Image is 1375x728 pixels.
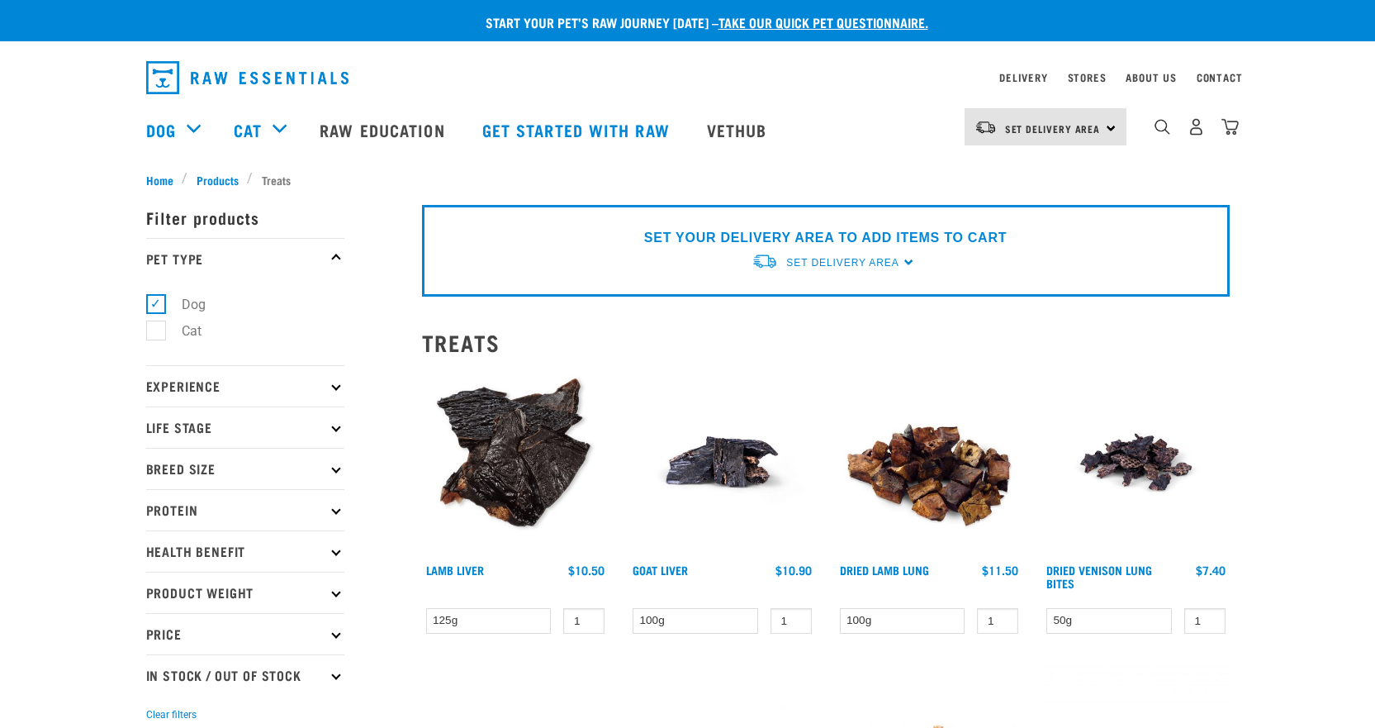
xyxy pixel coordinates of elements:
[568,564,605,577] div: $10.50
[644,228,1007,248] p: SET YOUR DELIVERY AREA TO ADD ITEMS TO CART
[146,407,344,448] p: Life Stage
[628,369,816,556] img: Goat Liver
[187,171,247,188] a: Products
[1046,567,1152,586] a: Dried Venison Lung Bites
[146,448,344,489] p: Breed Size
[633,567,688,573] a: Goat Liver
[563,608,605,634] input: 1
[836,369,1023,556] img: Pile Of Dried Lamb Lungs For Pets
[690,97,788,163] a: Vethub
[982,564,1018,577] div: $11.50
[146,171,1230,188] nav: breadcrumbs
[146,613,344,654] p: Price
[1221,118,1239,136] img: home-icon@2x.png
[155,321,208,341] label: Cat
[146,117,176,142] a: Dog
[1005,126,1101,131] span: Set Delivery Area
[1197,74,1243,80] a: Contact
[422,369,609,556] img: Beef Liver and Lamb Liver Treats
[1184,608,1226,634] input: 1
[999,74,1047,80] a: Delivery
[146,171,173,188] span: Home
[146,707,197,722] button: Clear filters
[303,97,465,163] a: Raw Education
[234,117,262,142] a: Cat
[146,238,344,279] p: Pet Type
[155,294,212,315] label: Dog
[974,120,997,135] img: van-moving.png
[422,330,1230,355] h2: Treats
[770,608,812,634] input: 1
[1188,118,1205,136] img: user.png
[752,253,778,270] img: van-moving.png
[1155,119,1170,135] img: home-icon-1@2x.png
[146,171,183,188] a: Home
[466,97,690,163] a: Get started with Raw
[786,257,898,269] span: Set Delivery Area
[146,61,348,94] img: Raw Essentials Logo
[977,608,1018,634] input: 1
[146,654,344,696] p: In Stock / Out Of Stock
[1068,74,1107,80] a: Stores
[146,489,344,531] p: Protein
[197,171,239,188] span: Products
[1196,564,1226,577] div: $7.40
[146,572,344,613] p: Product Weight
[718,18,928,26] a: take our quick pet questionnaire.
[840,567,929,573] a: Dried Lamb Lung
[1126,74,1176,80] a: About Us
[146,531,344,572] p: Health Benefit
[1042,369,1230,556] img: Venison Lung Bites
[146,197,344,238] p: Filter products
[146,365,344,407] p: Experience
[133,55,1243,101] nav: dropdown navigation
[775,564,812,577] div: $10.90
[426,567,484,573] a: Lamb Liver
